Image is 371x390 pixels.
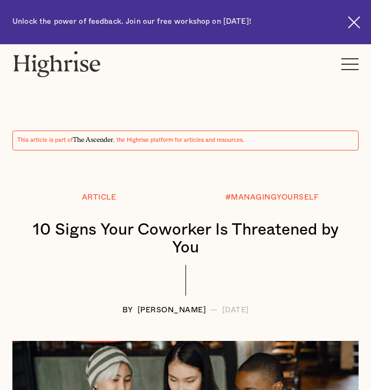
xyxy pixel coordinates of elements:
[73,134,113,142] span: The Ascender
[138,306,207,314] div: [PERSON_NAME]
[17,138,73,143] span: This article is part of
[348,16,360,29] img: Cross icon
[23,221,348,257] h1: 10 Signs Your Coworker Is Threatened by You
[113,138,244,143] span: , the Highrise platform for articles and resources.
[122,306,133,314] div: BY
[210,306,218,314] div: —
[225,194,319,202] div: #MANAGINGYOURSELF
[12,51,101,77] img: Highrise logo
[222,306,249,314] div: [DATE]
[82,194,116,202] div: Article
